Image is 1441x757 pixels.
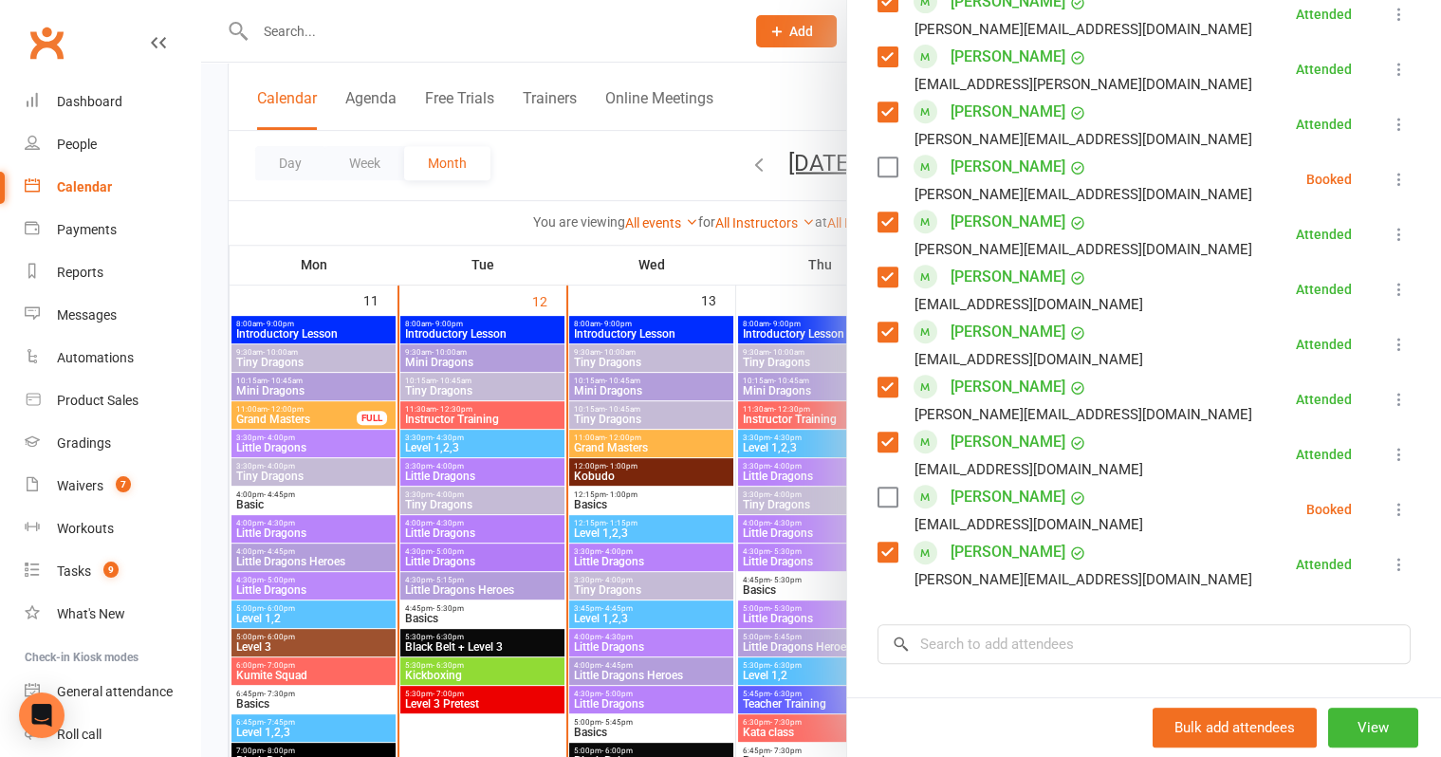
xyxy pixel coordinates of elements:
[951,427,1065,457] a: [PERSON_NAME]
[951,372,1065,402] a: [PERSON_NAME]
[25,379,200,422] a: Product Sales
[57,563,91,579] div: Tasks
[57,478,103,493] div: Waivers
[103,562,119,578] span: 9
[878,624,1411,664] input: Search to add attendees
[25,251,200,294] a: Reports
[951,317,1065,347] a: [PERSON_NAME]
[57,606,125,621] div: What's New
[25,593,200,636] a: What's New
[25,123,200,166] a: People
[951,262,1065,292] a: [PERSON_NAME]
[951,207,1065,237] a: [PERSON_NAME]
[914,347,1143,372] div: [EMAIL_ADDRESS][DOMAIN_NAME]
[951,97,1065,127] a: [PERSON_NAME]
[25,209,200,251] a: Payments
[1296,393,1352,406] div: Attended
[914,292,1143,317] div: [EMAIL_ADDRESS][DOMAIN_NAME]
[914,512,1143,537] div: [EMAIL_ADDRESS][DOMAIN_NAME]
[25,166,200,209] a: Calendar
[1306,503,1352,516] div: Booked
[1296,63,1352,76] div: Attended
[57,179,112,194] div: Calendar
[23,19,70,66] a: Clubworx
[951,482,1065,512] a: [PERSON_NAME]
[914,402,1252,427] div: [PERSON_NAME][EMAIL_ADDRESS][DOMAIN_NAME]
[914,457,1143,482] div: [EMAIL_ADDRESS][DOMAIN_NAME]
[1328,708,1418,748] button: View
[57,393,139,408] div: Product Sales
[914,17,1252,42] div: [PERSON_NAME][EMAIL_ADDRESS][DOMAIN_NAME]
[25,337,200,379] a: Automations
[25,465,200,508] a: Waivers 7
[57,435,111,451] div: Gradings
[914,237,1252,262] div: [PERSON_NAME][EMAIL_ADDRESS][DOMAIN_NAME]
[1296,448,1352,461] div: Attended
[1153,708,1317,748] button: Bulk add attendees
[57,727,102,742] div: Roll call
[57,222,117,237] div: Payments
[57,521,114,536] div: Workouts
[25,508,200,550] a: Workouts
[1296,558,1352,571] div: Attended
[1296,228,1352,241] div: Attended
[19,692,65,738] div: Open Intercom Messenger
[951,537,1065,567] a: [PERSON_NAME]
[951,42,1065,72] a: [PERSON_NAME]
[914,72,1252,97] div: [EMAIL_ADDRESS][PERSON_NAME][DOMAIN_NAME]
[1306,173,1352,186] div: Booked
[1296,8,1352,21] div: Attended
[57,94,122,109] div: Dashboard
[57,350,134,365] div: Automations
[57,684,173,699] div: General attendance
[951,152,1065,182] a: [PERSON_NAME]
[57,137,97,152] div: People
[25,422,200,465] a: Gradings
[1296,338,1352,351] div: Attended
[57,307,117,323] div: Messages
[914,567,1252,592] div: [PERSON_NAME][EMAIL_ADDRESS][DOMAIN_NAME]
[25,550,200,593] a: Tasks 9
[116,476,131,492] span: 7
[1296,118,1352,131] div: Attended
[25,713,200,756] a: Roll call
[914,182,1252,207] div: [PERSON_NAME][EMAIL_ADDRESS][DOMAIN_NAME]
[914,127,1252,152] div: [PERSON_NAME][EMAIL_ADDRESS][DOMAIN_NAME]
[25,294,200,337] a: Messages
[1296,283,1352,296] div: Attended
[25,81,200,123] a: Dashboard
[57,265,103,280] div: Reports
[25,671,200,713] a: General attendance kiosk mode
